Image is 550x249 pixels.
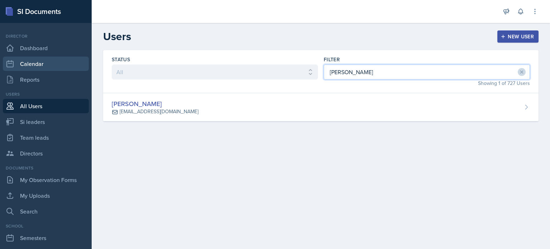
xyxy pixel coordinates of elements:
[3,146,89,161] a: Directors
[324,56,340,63] label: Filter
[3,115,89,129] a: Si leaders
[3,33,89,39] div: Director
[3,57,89,71] a: Calendar
[120,108,198,115] div: [EMAIL_ADDRESS][DOMAIN_NAME]
[3,165,89,171] div: Documents
[103,93,539,121] a: [PERSON_NAME] [EMAIL_ADDRESS][DOMAIN_NAME]
[3,188,89,203] a: My Uploads
[324,80,530,87] div: Showing 1 of 727 Users
[502,34,534,39] div: New User
[3,99,89,113] a: All Users
[3,231,89,245] a: Semesters
[497,30,539,43] button: New User
[3,223,89,229] div: School
[3,173,89,187] a: My Observation Forms
[3,204,89,219] a: Search
[3,130,89,145] a: Team leads
[3,41,89,55] a: Dashboard
[103,30,131,43] h2: Users
[112,99,198,109] div: [PERSON_NAME]
[3,91,89,97] div: Users
[3,72,89,87] a: Reports
[324,64,530,80] input: Filter
[112,56,130,63] label: Status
